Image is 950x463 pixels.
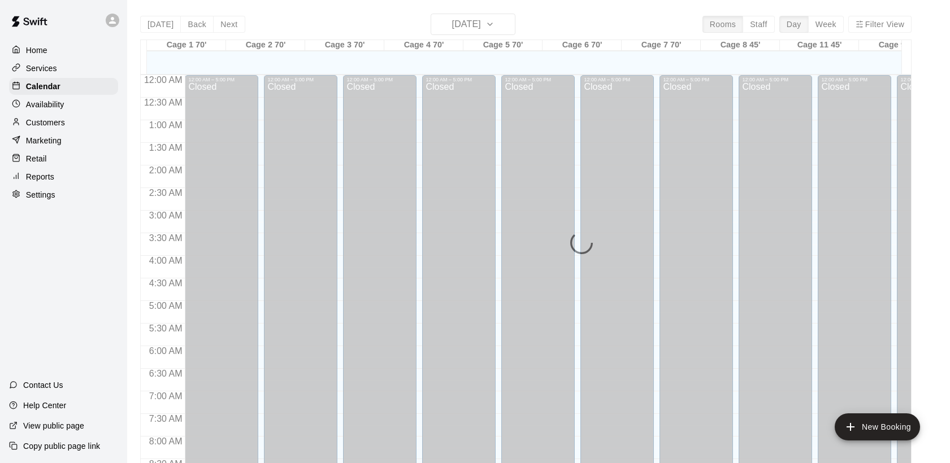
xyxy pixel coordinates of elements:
div: Cage 7 70' [622,40,701,51]
p: Reports [26,171,54,182]
p: Availability [26,99,64,110]
span: 5:30 AM [146,324,185,333]
span: 8:00 AM [146,436,185,446]
span: 7:30 AM [146,414,185,423]
div: Cage 4 70' [384,40,463,51]
span: 2:30 AM [146,188,185,198]
div: Cage 6 70' [543,40,622,51]
div: 12:00 AM – 5:00 PM [821,77,888,82]
a: Retail [9,150,118,167]
p: Services [26,63,57,74]
span: 4:00 AM [146,256,185,265]
p: Copy public page link [23,440,100,452]
span: 12:00 AM [141,75,185,85]
p: Contact Us [23,379,63,391]
div: 12:00 AM – 5:00 PM [584,77,650,82]
a: Customers [9,114,118,131]
div: Cage 11 45' [780,40,859,51]
span: 12:30 AM [141,98,185,107]
div: Cage 8 45' [701,40,780,51]
span: 2:00 AM [146,165,185,175]
a: Reports [9,168,118,185]
div: 12:00 AM – 5:00 PM [426,77,492,82]
button: add [835,413,920,440]
div: Cage 2 70' [226,40,305,51]
div: 12:00 AM – 5:00 PM [742,77,809,82]
div: 12:00 AM – 5:00 PM [346,77,413,82]
p: Retail [26,153,47,164]
div: 12:00 AM – 5:00 PM [663,77,730,82]
div: 12:00 AM – 5:00 PM [188,77,255,82]
span: 6:30 AM [146,369,185,378]
span: 3:00 AM [146,211,185,220]
span: 3:30 AM [146,233,185,243]
p: View public page [23,420,84,431]
div: Cage 1 70' [147,40,226,51]
p: Settings [26,189,55,200]
span: 5:00 AM [146,301,185,311]
p: Marketing [26,135,62,146]
p: Home [26,45,47,56]
span: 4:30 AM [146,278,185,288]
a: Marketing [9,132,118,149]
div: Cage 3 70' [305,40,384,51]
div: 12:00 AM – 5:00 PM [267,77,334,82]
a: Settings [9,186,118,203]
a: Availability [9,96,118,113]
p: Help Center [23,400,66,411]
span: 6:00 AM [146,346,185,356]
p: Calendar [26,81,60,92]
span: 1:30 AM [146,143,185,152]
span: 1:00 AM [146,120,185,130]
div: 12:00 AM – 5:00 PM [505,77,571,82]
div: Cage 9 45' [859,40,938,51]
a: Services [9,60,118,77]
a: Home [9,42,118,59]
div: Cage 5 70' [463,40,543,51]
a: Calendar [9,78,118,95]
span: 7:00 AM [146,391,185,401]
p: Customers [26,117,65,128]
